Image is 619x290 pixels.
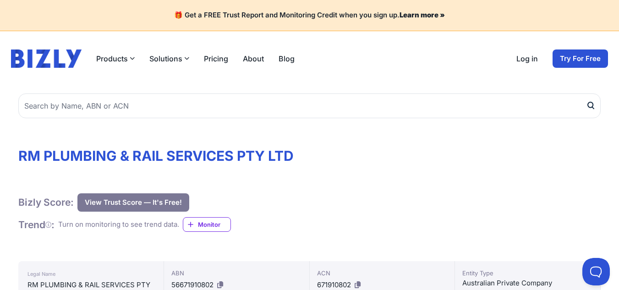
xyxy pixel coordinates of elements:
[198,220,230,229] span: Monitor
[462,268,593,278] div: Entity Type
[516,53,538,64] a: Log in
[77,193,189,212] button: View Trust Score — It's Free!
[582,258,610,285] iframe: Toggle Customer Support
[18,93,601,118] input: Search by Name, ABN or ACN
[279,53,295,64] a: Blog
[243,53,264,64] a: About
[18,148,601,164] h1: RM PLUMBING & RAIL SERVICES PTY LTD
[18,196,74,208] h1: Bizly Score:
[317,268,448,278] div: ACN
[11,11,608,20] h4: 🎁 Get a FREE Trust Report and Monitoring Credit when you sign up.
[171,280,214,289] span: 56671910802
[204,53,228,64] a: Pricing
[27,268,154,279] div: Legal Name
[149,53,189,64] button: Solutions
[96,53,135,64] button: Products
[317,280,351,289] span: 671910802
[171,268,302,278] div: ABN
[183,217,231,232] a: Monitor
[18,219,55,231] h1: Trend :
[58,219,179,230] div: Turn on monitoring to see trend data.
[553,49,608,68] a: Try For Free
[400,11,445,19] a: Learn more »
[462,278,593,289] div: Australian Private Company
